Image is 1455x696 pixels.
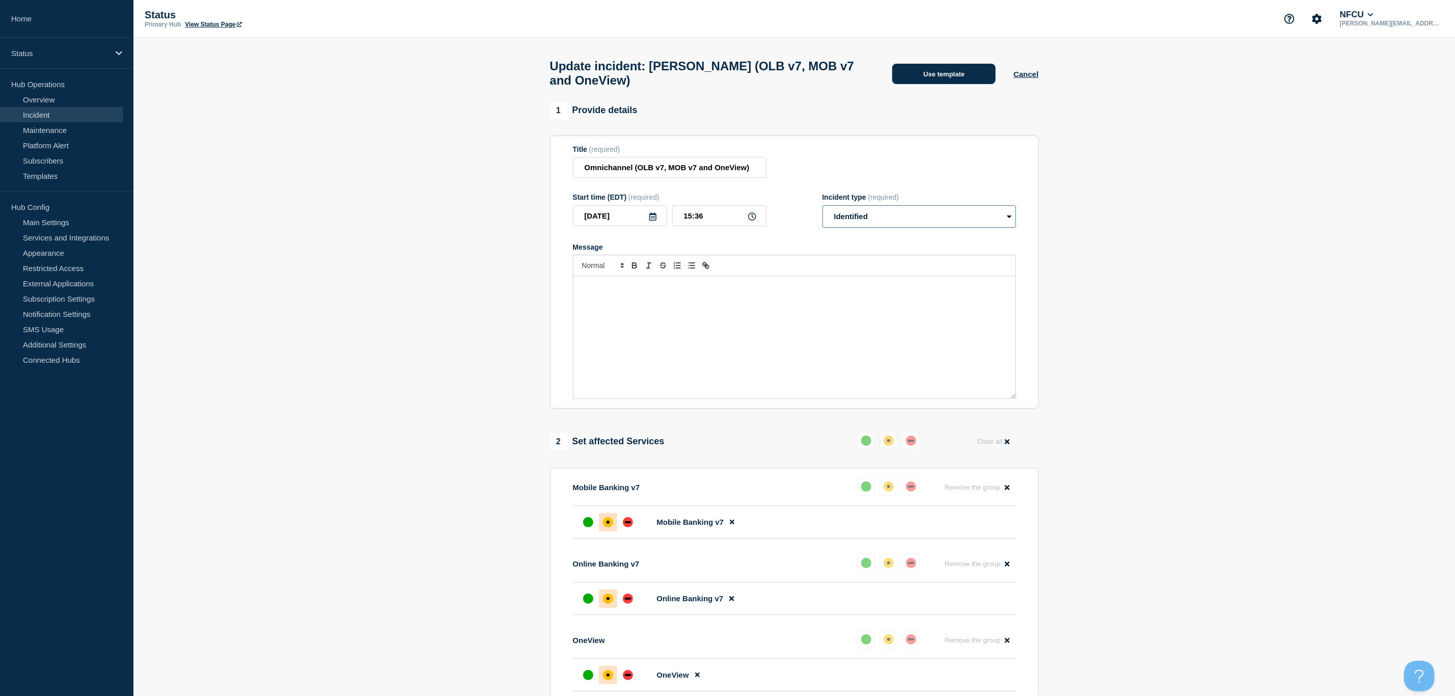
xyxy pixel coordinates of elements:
[145,9,348,21] p: Status
[185,21,241,28] a: View Status Page
[573,559,640,568] p: Online Banking v7
[550,102,638,119] div: Provide details
[573,636,605,645] p: OneView
[583,670,593,680] div: up
[573,276,1015,398] div: Message
[939,554,1016,574] button: Remove the group
[573,483,640,492] p: Mobile Banking v7
[945,636,1001,644] span: Remove the group
[550,433,567,450] span: 2
[906,558,916,568] div: down
[971,432,1015,451] button: Clear all
[1306,8,1328,30] button: Account settings
[11,49,109,58] p: Status
[857,477,875,496] button: up
[603,594,613,604] div: affected
[627,259,642,272] button: Toggle bold text
[892,64,996,84] button: Use template
[603,517,613,527] div: affected
[939,630,1016,650] button: Remove the group
[145,21,181,28] p: Primary Hub
[857,630,875,649] button: up
[884,481,894,492] div: affected
[906,634,916,645] div: down
[902,432,920,450] button: down
[861,558,871,568] div: up
[628,193,660,201] span: (required)
[906,481,916,492] div: down
[573,145,766,153] div: Title
[857,432,875,450] button: up
[573,243,1016,251] div: Message
[861,481,871,492] div: up
[884,436,894,446] div: affected
[1279,8,1300,30] button: Support
[880,432,898,450] button: affected
[657,518,724,526] span: Mobile Banking v7
[945,484,1001,491] span: Remove the group
[857,554,875,572] button: up
[906,436,916,446] div: down
[822,205,1016,228] select: Incident type
[550,433,665,450] div: Set affected Services
[573,193,766,201] div: Start time (EDT)
[902,630,920,649] button: down
[902,554,920,572] button: down
[699,259,713,272] button: Toggle link
[603,670,613,680] div: affected
[1404,661,1435,691] iframe: Help Scout Beacon - Open
[670,259,684,272] button: Toggle ordered list
[861,634,871,645] div: up
[1338,20,1444,27] p: [PERSON_NAME][EMAIL_ADDRESS][DOMAIN_NAME]
[884,558,894,568] div: affected
[573,205,667,226] input: YYYY-MM-DD
[623,517,633,527] div: down
[684,259,699,272] button: Toggle bulleted list
[939,477,1016,497] button: Remove the group
[902,477,920,496] button: down
[642,259,656,272] button: Toggle italic text
[657,671,689,679] span: OneView
[880,630,898,649] button: affected
[945,560,1001,568] span: Remove the group
[589,145,620,153] span: (required)
[623,670,633,680] div: down
[868,193,899,201] span: (required)
[880,477,898,496] button: affected
[1013,70,1038,78] button: Cancel
[861,436,871,446] div: up
[550,59,875,88] h1: Update incident: [PERSON_NAME] (OLB v7, MOB v7 and OneView)
[583,517,593,527] div: up
[672,205,766,226] input: HH:MM
[573,157,766,178] input: Title
[583,594,593,604] div: up
[1338,10,1376,20] button: NFCU
[657,594,724,603] span: Online Banking v7
[880,554,898,572] button: affected
[578,259,627,272] span: Font size
[550,102,567,119] span: 1
[656,259,670,272] button: Toggle strikethrough text
[623,594,633,604] div: down
[822,193,1016,201] div: Incident type
[884,634,894,645] div: affected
